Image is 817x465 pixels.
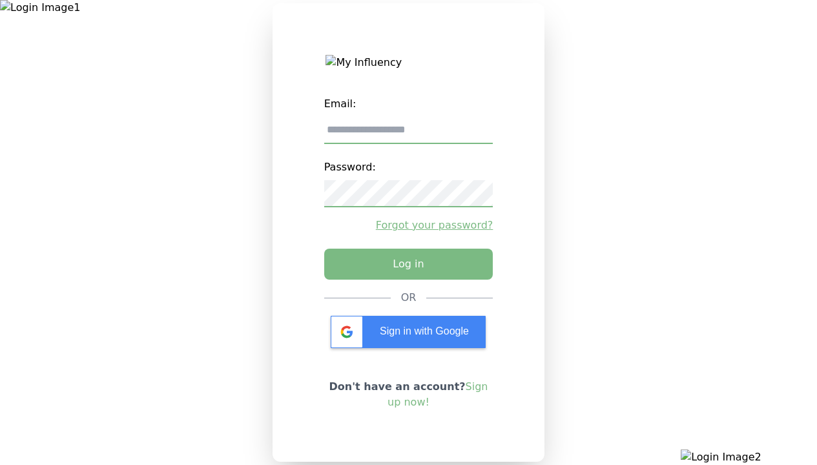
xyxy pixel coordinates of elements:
[326,55,491,70] img: My Influency
[324,91,493,117] label: Email:
[324,218,493,233] a: Forgot your password?
[324,154,493,180] label: Password:
[331,316,486,348] div: Sign in with Google
[324,249,493,280] button: Log in
[324,379,493,410] p: Don't have an account?
[681,449,817,465] img: Login Image2
[401,290,417,305] div: OR
[380,325,469,336] span: Sign in with Google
